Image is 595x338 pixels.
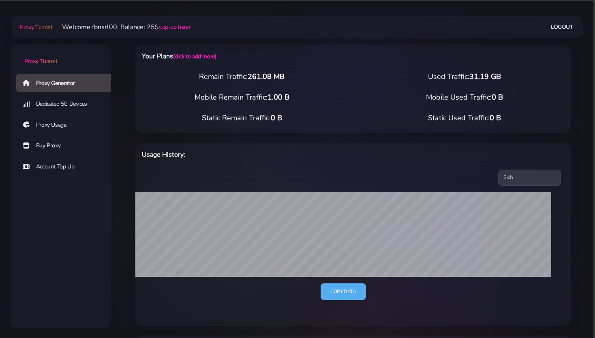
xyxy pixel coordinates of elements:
div: Remain Traffic: [131,71,353,82]
span: 261.08 MB [248,72,285,81]
a: Proxy Usage [16,116,118,134]
span: 31.19 GB [469,72,501,81]
a: Buy Proxy [16,136,118,155]
a: (click to add more) [173,53,216,60]
h6: Your Plans [142,51,384,62]
span: 0 B [271,113,282,123]
div: Static Used Traffic: [353,113,576,123]
div: Mobile Used Traffic: [353,92,576,103]
a: Account Top Up [16,157,118,176]
div: Used Traffic: [353,71,576,82]
a: Proxy Tunnel [10,44,111,66]
div: Static Remain Traffic: [131,113,353,123]
a: Proxy Generator [16,74,118,92]
span: Proxy Tunnel [20,23,52,31]
li: Welcome fbnsrl00. Balance: 25$ [52,22,190,32]
h6: Usage History: [142,149,384,160]
div: Mobile Remain Traffic: [131,92,353,103]
span: 0 B [492,92,503,102]
span: 1.00 B [268,92,289,102]
span: Proxy Tunnel [24,57,57,65]
iframe: Webchat Widget [475,206,585,328]
span: 0 B [490,113,501,123]
a: Proxy Tunnel [18,21,52,34]
a: Logout [551,19,574,34]
a: Copy data [321,283,366,300]
a: Dedicated 5G Devices [16,95,118,113]
a: (top-up here) [159,23,190,31]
